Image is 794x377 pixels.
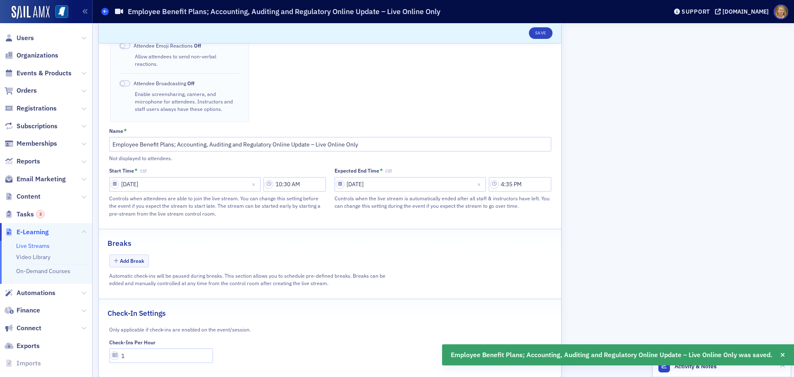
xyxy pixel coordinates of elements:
[5,69,72,78] a: Events & Products
[17,157,40,166] span: Reports
[134,42,201,49] span: Attendee Emoji Reactions
[722,8,769,15] div: [DOMAIN_NAME]
[109,195,326,217] div: Controls when attendees are able to join the live stream. You can change this setting before the ...
[36,210,45,219] div: 3
[12,6,50,19] img: SailAMX
[17,228,49,237] span: E-Learning
[17,34,34,43] span: Users
[120,43,130,49] span: Off
[5,34,34,43] a: Users
[17,175,66,184] span: Email Marketing
[128,7,440,17] h1: Employee Benefit Plans; Accounting, Auditing and Regulatory Online Update – Live Online Only
[5,51,58,60] a: Organizations
[120,80,130,86] span: Off
[5,157,40,166] a: Reports
[5,139,57,148] a: Memberships
[17,51,58,60] span: Organizations
[263,177,326,192] input: 00:00 AM
[109,255,149,267] button: Add Break
[682,8,710,15] div: Support
[5,288,55,298] a: Automations
[489,177,551,192] input: 00:00 AM
[5,228,49,237] a: E-Learning
[5,324,41,333] a: Connect
[16,267,70,275] a: On-Demand Courses
[17,86,37,95] span: Orders
[17,104,57,113] span: Registrations
[140,169,147,174] span: CST
[109,128,123,134] div: Name
[5,359,41,368] a: Imports
[108,238,132,249] h2: Breaks
[109,339,155,346] div: Check-Ins Per Hour
[108,308,166,319] h2: Check-In Settings
[5,341,40,351] a: Exports
[55,5,68,18] img: SailAMX
[17,288,55,298] span: Automations
[17,306,40,315] span: Finance
[335,168,379,174] div: Expected End Time
[17,324,41,333] span: Connect
[16,253,50,261] a: Video Library
[674,362,717,371] span: Activity & Notes
[5,210,45,219] a: Tasks3
[17,341,40,351] span: Exports
[109,168,134,174] div: Start Time
[17,69,72,78] span: Events & Products
[17,192,41,201] span: Content
[451,350,772,360] span: Employee Benefit Plans; Accounting, Auditing and Regulatory Online Update – Live Online Only was ...
[135,53,240,68] div: Allow attendees to send non-verbal reactions.
[335,177,486,192] input: MM/DD/YYYY
[249,177,261,192] button: Close
[5,306,40,315] a: Finance
[5,175,66,184] a: Email Marketing
[475,177,486,192] button: Close
[134,168,138,173] abbr: This field is required
[16,242,50,250] a: Live Streams
[50,5,68,19] a: View Homepage
[109,272,387,287] div: Automatic check-ins will be paused during breaks. This section allows you to schedule pre-defined...
[17,122,57,131] span: Subscriptions
[135,90,240,113] div: Enable screensharing, camera, and microphone for attendees. Instructors and staff users always ha...
[109,324,387,334] div: Only applicable if check-ins are enabled on the event/session.
[109,177,261,192] input: MM/DD/YYYY
[187,80,194,86] span: Off
[5,122,57,131] a: Subscriptions
[17,139,57,148] span: Memberships
[134,79,194,87] span: Attendee Broadcasting
[385,169,392,174] span: CST
[5,86,37,95] a: Orders
[529,27,552,39] button: Save
[715,9,772,14] button: [DOMAIN_NAME]
[335,195,551,210] div: Controls when the live stream is automatically ended after all staff & instructors have left. You...
[109,154,387,162] div: Not displayed to attendees.
[194,42,201,49] span: Off
[774,5,788,19] span: Profile
[124,128,127,134] abbr: This field is required
[17,359,41,368] span: Imports
[5,192,41,201] a: Content
[17,210,45,219] span: Tasks
[380,168,383,173] abbr: This field is required
[5,104,57,113] a: Registrations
